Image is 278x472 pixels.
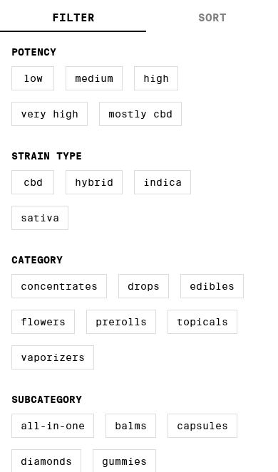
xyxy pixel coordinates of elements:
label: Low [11,66,54,90]
label: Flowers [11,310,75,334]
label: Very High [11,102,88,126]
label: Capsules [168,414,237,438]
label: CBD [11,170,54,194]
label: Drops [118,274,169,298]
label: Vaporizers [11,345,94,369]
label: Topicals [168,310,237,334]
legend: Potency [11,46,56,58]
button: SORT [146,5,278,32]
label: Hybrid [66,170,123,194]
label: Sativa [11,206,68,230]
span: FILTER [52,11,95,24]
label: High [134,66,178,90]
label: Indica [134,170,191,194]
label: All-In-One [11,414,94,438]
legend: Subcategory [11,394,82,405]
legend: Strain Type [11,150,82,162]
label: Mostly CBD [99,102,182,126]
label: Prerolls [86,310,156,334]
label: Balms [105,414,156,438]
label: Concentrates [11,274,107,298]
label: Medium [66,66,123,90]
legend: Category [11,254,63,266]
label: Edibles [180,274,244,298]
